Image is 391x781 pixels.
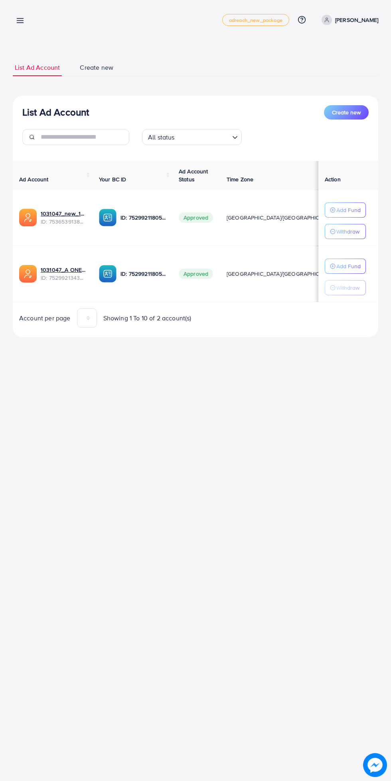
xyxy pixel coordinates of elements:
span: Showing 1 To 10 of 2 account(s) [103,314,192,323]
div: <span class='underline'>1031047_new_1754737326433</span></br>7536539138628403201 [41,210,86,226]
span: Your BC ID [99,175,126,183]
div: Search for option [142,129,242,145]
button: Add Fund [325,259,366,274]
p: Add Fund [336,205,361,215]
span: ID: 7529921343337742352 [41,274,86,282]
button: Create new [324,105,369,120]
span: All status [146,131,176,143]
span: Ad Account Status [179,167,208,183]
a: [PERSON_NAME] [318,15,378,25]
h3: List Ad Account [22,106,89,118]
p: ID: 7529921180598337552 [120,269,166,279]
p: [PERSON_NAME] [335,15,378,25]
a: adreach_new_package [222,14,289,26]
span: ID: 7536539138628403201 [41,218,86,226]
p: Withdraw [336,283,359,292]
a: 1031047_new_1754737326433 [41,210,86,218]
span: Time Zone [227,175,253,183]
img: ic-ba-acc.ded83a64.svg [99,209,117,226]
span: Create new [332,108,361,116]
p: Add Fund [336,261,361,271]
button: Withdraw [325,224,366,239]
img: ic-ads-acc.e4c84228.svg [19,265,37,283]
span: List Ad Account [15,63,60,72]
input: Search for option [177,130,229,143]
span: [GEOGRAPHIC_DATA]/[GEOGRAPHIC_DATA] [227,270,338,278]
span: Approved [179,269,213,279]
img: ic-ads-acc.e4c84228.svg [19,209,37,226]
p: Withdraw [336,227,359,236]
span: Approved [179,212,213,223]
span: [GEOGRAPHIC_DATA]/[GEOGRAPHIC_DATA] [227,214,338,222]
span: adreach_new_package [229,18,282,23]
span: Ad Account [19,175,49,183]
span: Account per page [19,314,71,323]
button: Withdraw [325,280,366,295]
p: ID: 7529921180598337552 [120,213,166,222]
span: Action [325,175,341,183]
div: <span class='underline'>1031047_A ONE BEDDING_1753196436598</span></br>7529921343337742352 [41,266,86,282]
img: image [363,753,387,777]
button: Add Fund [325,202,366,218]
img: ic-ba-acc.ded83a64.svg [99,265,117,283]
span: Create new [80,63,113,72]
a: 1031047_A ONE BEDDING_1753196436598 [41,266,86,274]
